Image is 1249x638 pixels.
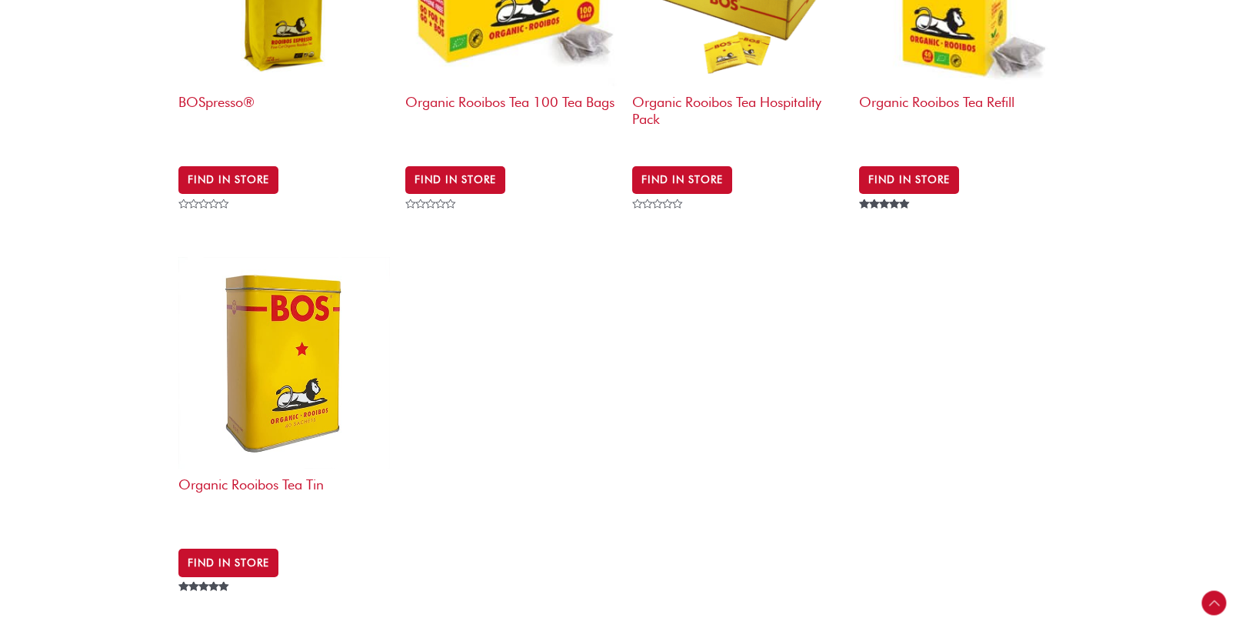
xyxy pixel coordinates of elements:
[632,86,844,145] h2: Organic Rooibos Tea Hospitality Pack
[859,86,1071,145] h2: Organic Rooibos Tea Refill
[178,166,278,194] a: BUY IN STORE
[632,166,732,194] a: BUY IN STORE
[178,86,390,145] h2: BOSpresso®
[178,582,231,626] span: Rated out of 5
[859,199,912,244] span: Rated out of 5
[405,166,505,194] a: BUY IN STORE
[178,257,390,535] a: Organic Rooibos Tea Tin
[178,549,278,576] a: BUY IN STORE
[859,166,959,194] a: BUY IN STORE
[405,86,617,145] h2: Organic Rooibos Tea 100 Tea Bags
[178,469,390,528] h2: Organic Rooibos Tea Tin
[178,257,390,469] img: BOS_tea-bag-tin-copy-1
